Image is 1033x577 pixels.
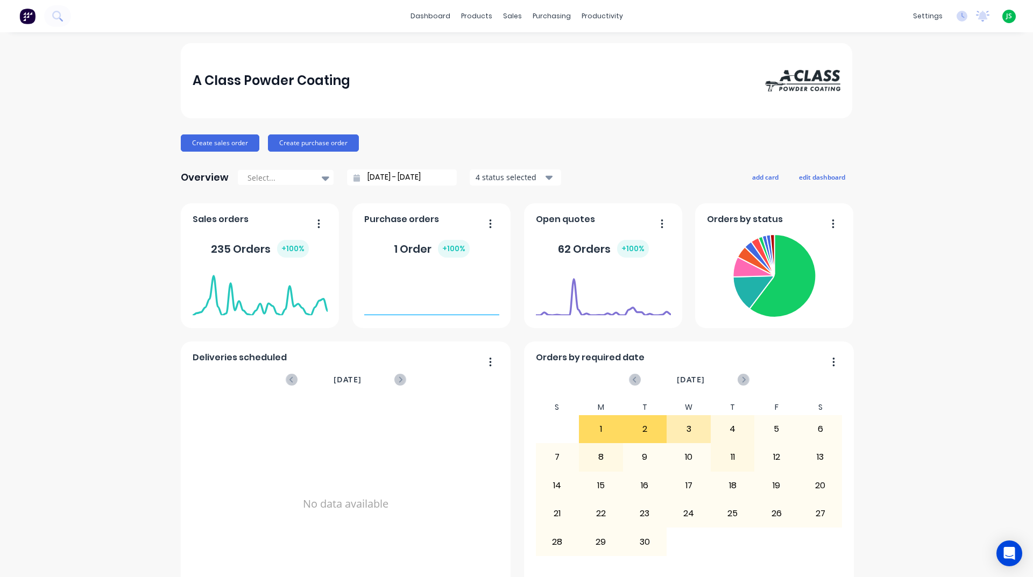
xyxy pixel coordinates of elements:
span: Sales orders [193,213,249,226]
div: 20 [799,472,842,499]
div: S [798,400,843,415]
div: 29 [579,528,622,555]
div: 13 [799,444,842,471]
div: 17 [667,472,710,499]
div: 30 [624,528,667,555]
button: Create purchase order [268,134,359,152]
div: 24 [667,500,710,527]
button: 4 status selected [470,169,561,186]
div: + 100 % [277,240,309,258]
div: 9 [624,444,667,471]
div: 15 [579,472,622,499]
button: edit dashboard [792,170,852,184]
div: 3 [667,416,710,443]
div: F [754,400,798,415]
span: Deliveries scheduled [193,351,287,364]
div: 62 Orders [558,240,649,258]
div: 1 [579,416,622,443]
div: 25 [711,500,754,527]
div: products [456,8,498,24]
span: Open quotes [536,213,595,226]
div: 4 status selected [476,172,543,183]
div: 4 [711,416,754,443]
a: dashboard [405,8,456,24]
div: 16 [624,472,667,499]
img: A Class Powder Coating [765,70,840,91]
div: 5 [755,416,798,443]
span: [DATE] [334,374,362,386]
div: 10 [667,444,710,471]
div: 1 Order [394,240,470,258]
div: M [579,400,623,415]
div: 18 [711,472,754,499]
button: Create sales order [181,134,259,152]
div: 27 [799,500,842,527]
span: JS [1006,11,1012,21]
div: sales [498,8,527,24]
div: 12 [755,444,798,471]
div: productivity [576,8,628,24]
div: T [711,400,755,415]
div: Overview [181,167,229,188]
div: 235 Orders [211,240,309,258]
div: 7 [536,444,579,471]
span: [DATE] [677,374,705,386]
div: T [623,400,667,415]
div: Open Intercom Messenger [996,540,1022,566]
div: 6 [799,416,842,443]
div: W [667,400,711,415]
span: Orders by status [707,213,783,226]
div: S [535,400,579,415]
div: settings [908,8,948,24]
button: add card [745,170,786,184]
div: 14 [536,472,579,499]
div: + 100 % [617,240,649,258]
div: 19 [755,472,798,499]
div: 28 [536,528,579,555]
div: 22 [579,500,622,527]
img: Factory [19,8,36,24]
div: 21 [536,500,579,527]
div: 23 [624,500,667,527]
span: Purchase orders [364,213,439,226]
div: 26 [755,500,798,527]
div: purchasing [527,8,576,24]
div: 2 [624,416,667,443]
div: 8 [579,444,622,471]
div: 11 [711,444,754,471]
div: A Class Powder Coating [193,70,350,91]
div: + 100 % [438,240,470,258]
